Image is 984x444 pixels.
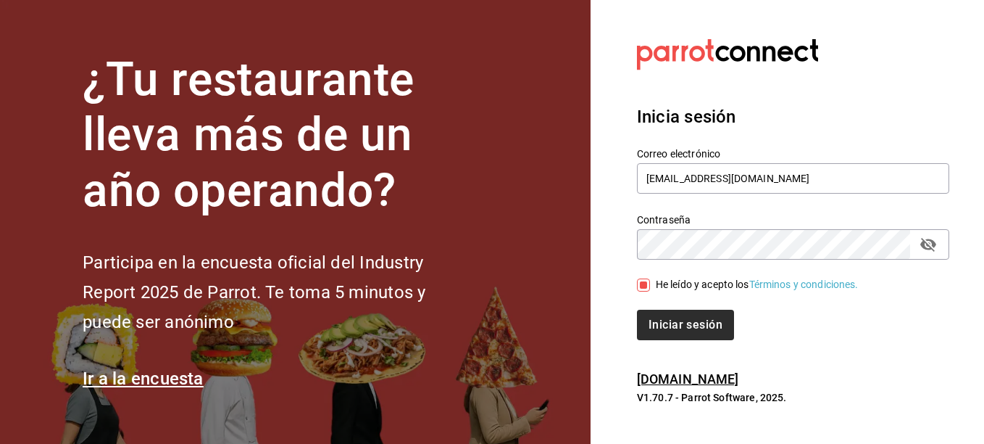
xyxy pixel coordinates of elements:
[749,279,859,290] a: Términos y condiciones.
[637,310,734,340] button: Iniciar sesión
[637,214,949,224] label: Contraseña
[916,232,941,257] button: passwordField
[83,52,474,219] h1: ¿Tu restaurante lleva más de un año operando?
[83,369,204,389] a: Ir a la encuesta
[637,371,739,387] a: [DOMAIN_NAME]
[637,148,949,158] label: Correo electrónico
[637,163,949,194] input: Ingresa tu correo electrónico
[656,277,859,292] div: He leído y acepto los
[83,248,474,337] h2: Participa en la encuesta oficial del Industry Report 2025 de Parrot. Te toma 5 minutos y puede se...
[637,104,949,130] h3: Inicia sesión
[637,390,949,405] p: V1.70.7 - Parrot Software, 2025.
